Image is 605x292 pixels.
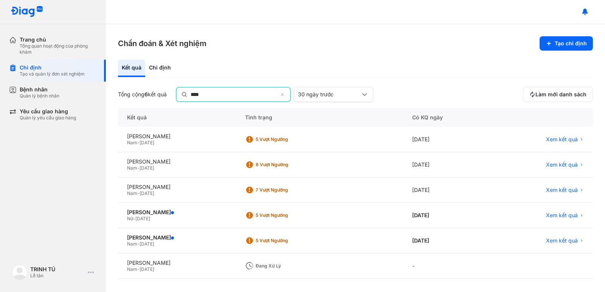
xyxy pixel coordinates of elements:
[137,140,140,145] span: -
[20,93,59,99] div: Quản lý bệnh nhân
[403,228,492,253] div: [DATE]
[30,273,85,279] div: Lễ tân
[137,165,140,171] span: -
[127,241,137,247] span: Nam
[546,161,578,168] span: Xem kết quả
[118,38,206,49] h3: Chẩn đoán & Xét nghiệm
[127,133,227,140] div: [PERSON_NAME]
[20,115,76,121] div: Quản lý yêu cầu giao hàng
[127,190,137,196] span: Nam
[12,265,27,280] img: logo
[140,140,154,145] span: [DATE]
[144,91,148,97] span: 6
[20,64,85,71] div: Chỉ định
[127,165,137,171] span: Nam
[540,36,593,51] button: Tạo chỉ định
[137,190,140,196] span: -
[140,190,154,196] span: [DATE]
[298,91,360,98] div: 30 ngày trước
[140,266,154,272] span: [DATE]
[535,91,586,98] span: Làm mới danh sách
[256,162,316,168] div: 8 Vượt ngưỡng
[523,87,593,102] button: Làm mới danh sách
[118,91,167,98] div: Tổng cộng kết quả
[546,136,578,143] span: Xem kết quả
[133,216,135,221] span: -
[20,71,85,77] div: Tạo và quản lý đơn xét nghiệm
[403,253,492,279] div: -
[403,152,492,178] div: [DATE]
[137,241,140,247] span: -
[140,165,154,171] span: [DATE]
[236,108,403,127] div: Tình trạng
[127,184,227,190] div: [PERSON_NAME]
[137,266,140,272] span: -
[403,108,492,127] div: Có KQ ngày
[127,266,137,272] span: Nam
[127,216,133,221] span: Nữ
[20,108,76,115] div: Yêu cầu giao hàng
[30,266,85,273] div: TRINH TÚ
[256,212,316,218] div: 5 Vượt ngưỡng
[256,187,316,193] div: 7 Vượt ngưỡng
[127,158,227,165] div: [PERSON_NAME]
[140,241,154,247] span: [DATE]
[403,203,492,228] div: [DATE]
[403,127,492,152] div: [DATE]
[11,6,43,18] img: logo
[20,36,97,43] div: Trang chủ
[403,178,492,203] div: [DATE]
[20,43,97,55] div: Tổng quan hoạt động của phòng khám
[127,209,227,216] div: [PERSON_NAME]
[118,60,145,77] div: Kết quả
[145,60,175,77] div: Chỉ định
[135,216,150,221] span: [DATE]
[256,238,316,244] div: 5 Vượt ngưỡng
[256,136,316,142] div: 5 Vượt ngưỡng
[546,237,578,244] span: Xem kết quả
[256,263,316,269] div: Đang xử lý
[20,86,59,93] div: Bệnh nhân
[127,140,137,145] span: Nam
[127,260,227,266] div: [PERSON_NAME]
[546,187,578,193] span: Xem kết quả
[127,234,227,241] div: [PERSON_NAME]
[546,212,578,219] span: Xem kết quả
[118,108,236,127] div: Kết quả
